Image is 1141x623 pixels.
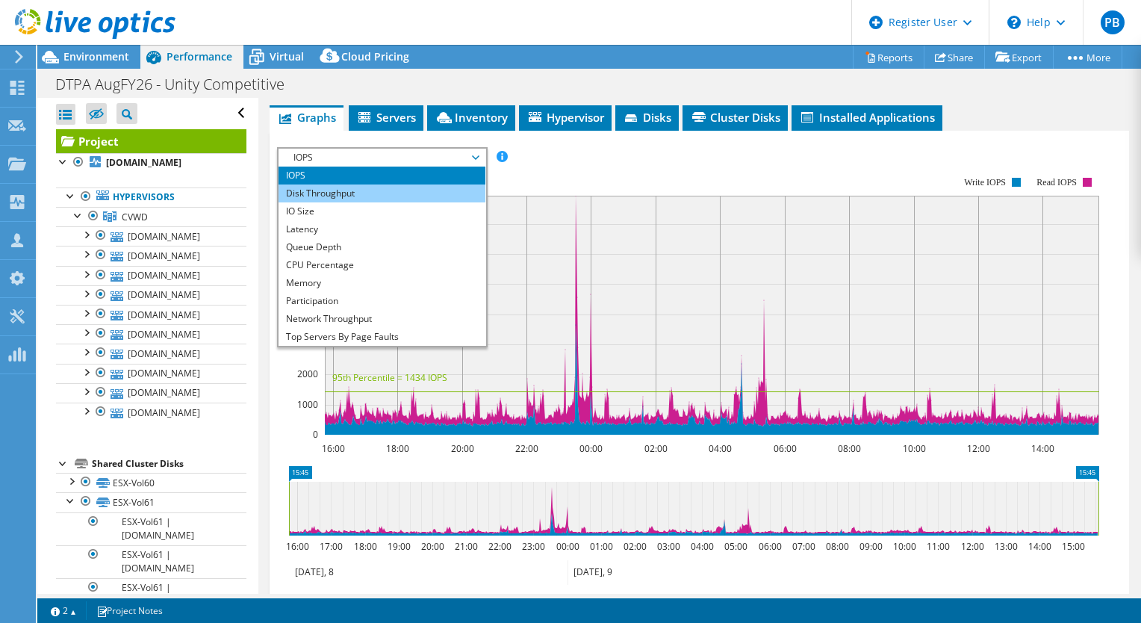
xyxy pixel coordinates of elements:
a: [DOMAIN_NAME] [56,305,246,324]
div: Shared Cluster Disks [92,455,246,473]
text: 10:00 [892,540,915,553]
text: 22:00 [488,540,511,553]
li: Top Servers By Page Faults [279,328,485,346]
text: 01:00 [589,540,612,553]
a: Project [56,129,246,153]
text: Read IOPS [1036,177,1077,187]
span: PB [1101,10,1125,34]
span: Disks [623,110,671,125]
text: 00:00 [579,442,602,455]
a: ESX-Vol61 | [DOMAIN_NAME] [56,578,246,611]
a: Export [984,46,1054,69]
li: IO Size [279,202,485,220]
text: 02:00 [623,540,646,553]
a: [DOMAIN_NAME] [56,364,246,383]
text: 03:00 [656,540,680,553]
a: Reports [853,46,924,69]
span: Servers [356,110,416,125]
span: Cloud Pricing [341,49,409,63]
h1: DTPA AugFY26 - Unity Competitive [49,76,308,93]
text: 07:00 [792,540,815,553]
text: 12:00 [966,442,989,455]
a: [DOMAIN_NAME] [56,266,246,285]
text: 1000 [297,398,318,411]
li: IOPS [279,167,485,185]
a: Hypervisors [56,187,246,207]
text: 09:00 [859,540,882,553]
text: 16:00 [285,540,308,553]
text: Write IOPS [964,177,1006,187]
text: 22:00 [514,442,538,455]
a: [DOMAIN_NAME] [56,403,246,422]
a: ESX-Vol61 | [DOMAIN_NAME] [56,545,246,578]
text: 06:00 [758,540,781,553]
text: 00:00 [556,540,579,553]
text: 04:00 [690,540,713,553]
text: 08:00 [825,540,848,553]
a: [DOMAIN_NAME] [56,383,246,403]
li: Disk Throughput [279,185,485,202]
svg: \n [1007,16,1021,29]
text: 2000 [297,368,318,380]
a: ESX-Vol61 | [DOMAIN_NAME] [56,512,246,545]
a: Project Notes [86,601,173,620]
text: 13:00 [994,540,1017,553]
span: CVWD [122,211,148,223]
a: More [1053,46,1122,69]
text: 04:00 [708,442,731,455]
a: [DOMAIN_NAME] [56,285,246,305]
a: [DOMAIN_NAME] [56,324,246,344]
span: Virtual [270,49,304,63]
text: 08:00 [837,442,860,455]
li: Participation [279,292,485,310]
a: [DOMAIN_NAME] [56,153,246,173]
span: Inventory [435,110,508,125]
text: 05:00 [724,540,747,553]
b: [DOMAIN_NAME] [106,156,181,169]
a: ESX-Vol61 [56,492,246,512]
text: 02:00 [644,442,667,455]
text: 18:00 [385,442,408,455]
text: 16:00 [321,442,344,455]
span: Performance [167,49,232,63]
a: Share [924,46,985,69]
span: Cluster Disks [690,110,780,125]
a: [DOMAIN_NAME] [56,344,246,363]
text: 19:00 [387,540,410,553]
span: Installed Applications [799,110,935,125]
text: 14:00 [1027,540,1051,553]
text: 21:00 [454,540,477,553]
text: 23:00 [521,540,544,553]
text: 14:00 [1030,442,1054,455]
text: 18:00 [353,540,376,553]
li: Network Throughput [279,310,485,328]
li: CPU Percentage [279,256,485,274]
span: IOPS [286,149,478,167]
a: CVWD [56,207,246,226]
li: Memory [279,274,485,292]
a: [DOMAIN_NAME] [56,226,246,246]
text: 10:00 [902,442,925,455]
text: 12:00 [960,540,983,553]
li: Queue Depth [279,238,485,256]
span: Environment [63,49,129,63]
text: 20:00 [420,540,444,553]
a: 2 [40,601,87,620]
text: 06:00 [773,442,796,455]
span: Graphs [277,110,336,125]
text: 11:00 [926,540,949,553]
a: ESX-Vol60 [56,473,246,492]
li: Latency [279,220,485,238]
a: [DOMAIN_NAME] [56,246,246,265]
text: 15:00 [1061,540,1084,553]
text: 17:00 [319,540,342,553]
text: 20:00 [450,442,473,455]
span: Hypervisor [526,110,604,125]
text: 95th Percentile = 1434 IOPS [332,371,447,384]
text: 0 [313,428,318,441]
